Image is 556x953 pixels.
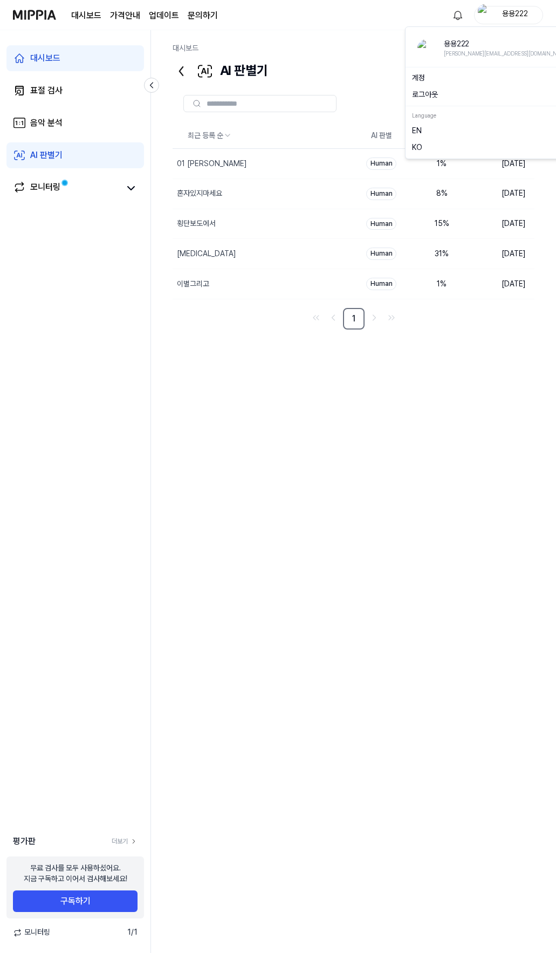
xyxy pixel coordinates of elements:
a: 문의하기 [188,9,218,22]
a: 가격안내 [110,9,140,22]
a: Go to last page [384,310,399,325]
div: AI 판별기 [173,58,268,84]
button: profile용용222 [474,6,543,24]
div: Human [366,157,396,170]
div: Human [366,218,396,230]
div: Human [366,188,396,200]
img: profile [478,4,491,26]
div: 1 % [420,159,463,169]
th: AI 판별 [351,123,411,149]
img: 알림 [451,9,464,22]
div: 음악 분석 [30,116,63,129]
a: 모니터링 [13,181,120,196]
td: [DATE] [472,209,534,239]
span: 1 / 1 [127,927,138,938]
td: [DATE] [472,149,534,179]
button: 구독하기 [13,890,138,912]
a: Go to first page [308,310,324,325]
div: 표절 검사 [30,84,63,97]
div: 31 % [420,249,463,259]
div: 01 [PERSON_NAME] [177,159,247,169]
a: 대시보드 [173,44,198,52]
div: 용용222 [494,9,536,20]
a: 대시보드 [71,9,101,22]
a: 업데이트 [149,9,179,22]
td: [DATE] [472,179,534,209]
div: 무료 검사를 모두 사용하셨어요. 지금 구독하고 이어서 검사해보세요! [24,863,127,884]
img: profile [417,39,435,57]
td: [DATE] [472,269,534,299]
a: AI 판별기 [6,142,144,168]
span: 모니터링 [13,927,50,938]
div: Human [366,278,396,290]
div: Human [366,248,396,260]
a: 대시보드 [6,45,144,71]
div: 15 % [420,218,463,229]
div: 8 % [420,188,463,199]
div: 횡단보도에서 [177,218,216,229]
span: 평가판 [13,835,36,848]
div: [MEDICAL_DATA] [177,249,236,259]
div: 모니터링 [30,181,60,196]
a: 음악 분석 [6,110,144,136]
a: Go to next page [367,310,382,325]
a: Go to previous page [326,310,341,325]
div: 혼자있지마세요 [177,188,222,199]
a: 더보기 [112,837,138,846]
nav: pagination [173,308,534,330]
a: 표절 검사 [6,78,144,104]
a: 1 [343,308,365,330]
div: 이별그리고 [177,279,209,290]
div: AI 판별기 [30,149,63,162]
div: 대시보드 [30,52,60,65]
td: [DATE] [472,239,534,269]
div: 1 % [420,279,463,290]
